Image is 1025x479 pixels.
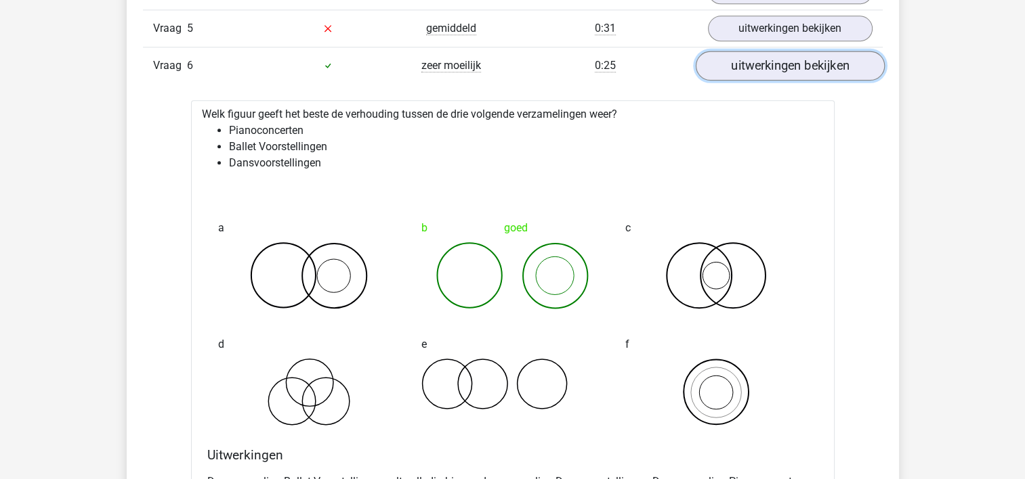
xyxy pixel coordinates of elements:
[421,214,427,242] span: b
[421,331,427,358] span: e
[421,214,604,242] div: goed
[187,22,193,35] span: 5
[426,22,476,35] span: gemiddeld
[708,16,873,41] a: uitwerkingen bekijken
[153,20,187,37] span: Vraag
[153,58,187,74] span: Vraag
[625,331,629,358] span: f
[625,214,631,242] span: c
[218,214,224,242] span: a
[695,51,884,81] a: uitwerkingen bekijken
[187,59,193,72] span: 6
[229,122,824,139] li: Pianoconcerten
[207,447,818,463] h4: Uitwerkingen
[229,139,824,155] li: Ballet Voorstellingen
[421,59,481,72] span: zeer moeilijk
[595,59,616,72] span: 0:25
[218,331,224,358] span: d
[595,22,616,35] span: 0:31
[229,155,824,171] li: Dansvoorstellingen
